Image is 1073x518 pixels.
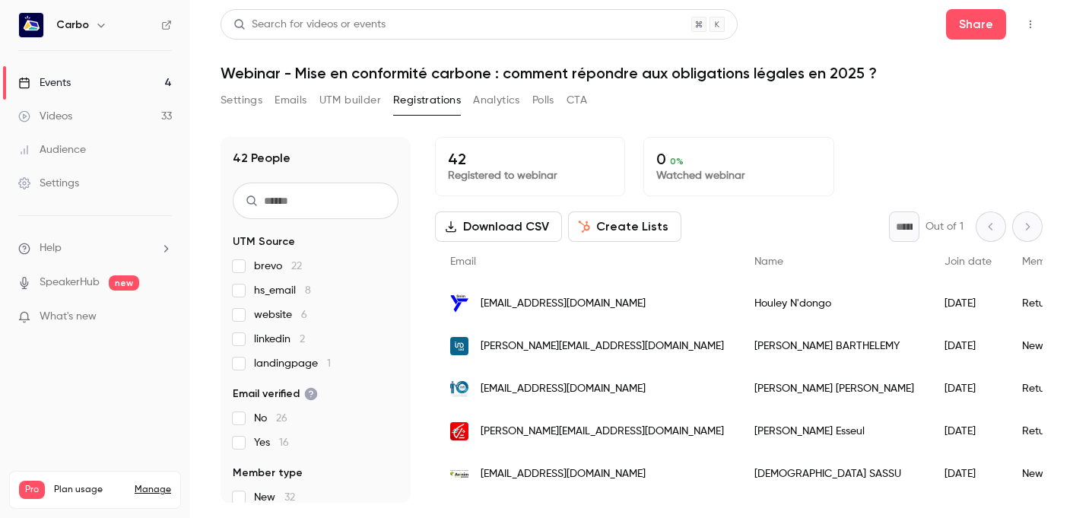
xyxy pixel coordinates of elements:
div: Search for videos or events [233,17,386,33]
span: 6 [301,310,307,320]
span: Member type [233,466,303,481]
div: [DATE] [929,325,1007,367]
div: [PERSON_NAME] [PERSON_NAME] [739,367,929,410]
div: [DATE] [929,453,1007,495]
span: No [254,411,287,426]
img: iadfrance.fr [450,337,468,355]
span: linkedin [254,332,305,347]
button: Emails [275,88,306,113]
button: Create Lists [568,211,681,242]
span: [PERSON_NAME][EMAIL_ADDRESS][DOMAIN_NAME] [481,338,724,354]
span: brevo [254,259,302,274]
span: [EMAIL_ADDRESS][DOMAIN_NAME] [481,466,646,482]
span: 8 [305,285,311,296]
span: Pro [19,481,45,499]
div: Events [18,75,71,91]
span: [PERSON_NAME][EMAIL_ADDRESS][DOMAIN_NAME] [481,424,724,440]
h6: Carbo [56,17,89,33]
button: Polls [532,88,554,113]
span: [EMAIL_ADDRESS][DOMAIN_NAME] [481,381,646,397]
img: Carbo [19,13,43,37]
p: 0 [656,150,821,168]
div: Settings [18,176,79,191]
a: SpeakerHub [40,275,100,291]
span: Join date [944,256,992,267]
div: Audience [18,142,86,157]
span: 2 [300,334,305,345]
iframe: Noticeable Trigger [154,310,172,324]
span: 16 [279,437,289,448]
span: What's new [40,309,97,325]
span: [EMAIL_ADDRESS][DOMAIN_NAME] [481,296,646,312]
img: cebpl.caisse-epargne.fr [450,422,468,440]
span: 0 % [670,156,684,167]
img: snim.com [450,294,468,313]
div: [PERSON_NAME] Esseul [739,410,929,453]
h1: Webinar - Mise en conformité carbone : comment répondre aux obligations légales en 2025 ? [221,64,1043,82]
span: new [109,275,139,291]
span: UTM Source [233,234,295,249]
span: Email [450,256,476,267]
div: Houley N'dongo [739,282,929,325]
img: reseau-brokers.com [450,470,468,478]
li: help-dropdown-opener [18,240,172,256]
div: [DATE] [929,282,1007,325]
span: Plan usage [54,484,125,496]
span: website [254,307,307,323]
button: Registrations [393,88,461,113]
p: 42 [448,150,612,168]
span: landingpage [254,356,331,371]
span: Yes [254,435,289,450]
div: [DEMOGRAPHIC_DATA] SASSU [739,453,929,495]
span: Email verified [233,386,318,402]
span: hs_email [254,283,311,298]
p: Watched webinar [656,168,821,183]
span: Help [40,240,62,256]
button: Analytics [473,88,520,113]
a: Manage [135,484,171,496]
div: [PERSON_NAME] BARTHELEMY [739,325,929,367]
div: [DATE] [929,367,1007,410]
span: 1 [327,358,331,369]
button: CTA [567,88,587,113]
img: actions360.fr [450,380,468,398]
span: 26 [276,413,287,424]
p: Out of 1 [925,219,963,234]
button: Download CSV [435,211,562,242]
button: UTM builder [319,88,381,113]
div: Videos [18,109,72,124]
span: 22 [291,261,302,272]
span: 32 [284,492,295,503]
p: Registered to webinar [448,168,612,183]
button: Settings [221,88,262,113]
h1: 42 People [233,149,290,167]
div: [DATE] [929,410,1007,453]
button: Share [946,9,1006,40]
span: New [254,490,295,505]
span: Name [754,256,783,267]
